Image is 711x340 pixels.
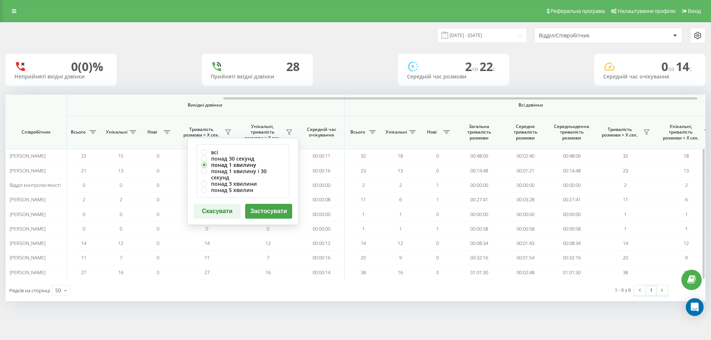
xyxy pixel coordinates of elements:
label: понад 5 хвилин [201,187,284,193]
span: 2 [362,182,365,188]
button: Застосувати [245,204,292,219]
div: Open Intercom Messenger [686,298,704,316]
td: 00:00:00 [502,207,548,221]
span: Всі дзвінки [367,102,695,108]
td: 00:02:40 [502,149,548,163]
span: 12 [118,240,123,246]
div: 1 - 9 з 9 [615,286,631,294]
span: 0 [120,211,122,218]
span: 18 [684,152,689,159]
td: 00:14:48 [548,163,595,178]
td: 00:48:06 [456,149,502,163]
span: 2 [83,196,85,203]
span: 2 [624,182,627,188]
td: 00:27:41 [548,192,595,207]
span: 0 [157,269,159,276]
td: 00:00:00 [298,178,345,192]
span: 0 [436,167,439,174]
td: 00:00:58 [502,222,548,236]
td: 00:00:11 [298,149,345,163]
td: 00:00:00 [298,207,345,221]
span: 1 [399,211,402,218]
span: 6 [399,196,402,203]
div: Прийняті вхідні дзвінки [211,74,304,80]
span: Середня тривалість розмови [508,124,543,141]
span: 0 [436,211,439,218]
button: Скасувати [194,204,241,219]
span: 14 [361,240,366,246]
div: 50 [55,287,61,294]
span: [PERSON_NAME] [10,167,46,174]
td: 00:03:28 [502,192,548,207]
span: Співробітник [12,129,60,135]
span: 2 [685,182,688,188]
td: 01:01:30 [456,265,502,280]
span: 11 [204,254,210,261]
span: 0 [83,211,85,218]
span: 23 [361,167,366,174]
span: Всього [348,129,367,135]
span: 32 [361,152,366,159]
span: 1 [436,225,439,232]
span: 21 [81,167,86,174]
span: [PERSON_NAME] [10,240,46,246]
span: c [689,65,692,73]
span: 12 [266,240,271,246]
span: 22 [81,152,86,159]
span: 20 [361,254,366,261]
td: 00:48:06 [548,149,595,163]
span: Середньоденна тривалість розмови [554,124,589,141]
span: Всього [69,129,87,135]
span: [PERSON_NAME] [10,152,46,159]
td: 00:00:16 [298,250,345,265]
div: 0 (0)% [71,60,103,74]
span: [PERSON_NAME] [10,196,46,203]
span: 13 [398,167,403,174]
span: [PERSON_NAME] [10,269,46,276]
span: Унікальні [106,129,127,135]
span: Вихідні дзвінки [83,102,327,108]
span: 7 [120,254,122,261]
span: 2 [399,182,402,188]
span: [PERSON_NAME] [10,254,46,261]
span: Рядків на сторінці [9,287,50,294]
a: 1 [645,285,657,296]
span: 0 [267,225,269,232]
td: 00:01:21 [502,163,548,178]
span: 1 [399,225,402,232]
span: 1 [685,225,688,232]
span: 0 [120,225,122,232]
td: 00:00:08 [298,192,345,207]
span: 0 [661,58,676,74]
td: 00:00:00 [548,178,595,192]
span: 27 [81,269,86,276]
td: 00:00:14 [298,265,345,280]
span: 38 [361,269,366,276]
span: 16 [118,269,123,276]
span: Нові [143,129,161,135]
span: 0 [120,182,122,188]
span: 1 [624,211,627,218]
span: хв [472,65,480,73]
span: Унікальні, тривалість розмови > Х сек. [241,124,284,141]
label: понад 3 хвилини [201,181,284,187]
td: 00:00:58 [456,222,502,236]
span: 1 [624,225,627,232]
span: 12 [684,240,689,246]
span: Налаштування профілю [618,8,675,14]
span: 13 [118,167,123,174]
span: 12 [398,240,403,246]
span: 2 [120,196,122,203]
span: c [493,65,496,73]
span: Унікальні [385,129,407,135]
span: Відділ контролю якості [10,182,61,188]
span: 0 [83,225,85,232]
span: 0 [436,254,439,261]
span: 16 [266,269,271,276]
span: 0 [436,269,439,276]
span: 0 [436,152,439,159]
span: 11 [361,196,366,203]
span: 1 [685,211,688,218]
td: 00:00:58 [548,222,595,236]
span: 15 [118,152,123,159]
